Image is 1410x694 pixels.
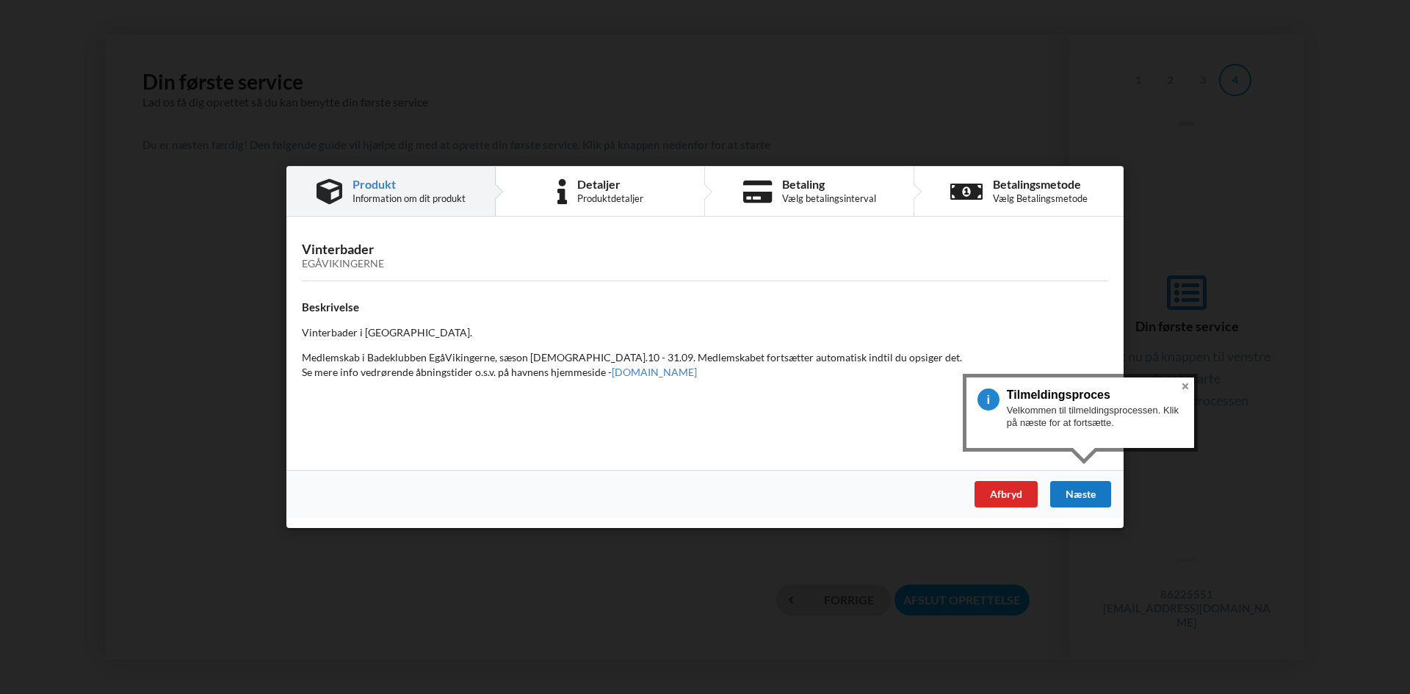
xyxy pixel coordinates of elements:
[612,366,697,378] a: [DOMAIN_NAME]
[977,388,1007,411] span: 1
[352,178,466,190] div: Produkt
[302,325,1108,340] p: Vinterbader i [GEOGRAPHIC_DATA].
[302,241,1108,270] h3: Vinterbader
[302,258,1108,270] div: Egåvikingerne
[302,350,1108,380] p: Medlemskab i Badeklubben EgåVikingerne, sæson [DEMOGRAPHIC_DATA].10 - 31.09. Medlemskabet fortsæt...
[1176,377,1194,395] button: Close
[577,178,643,190] div: Detaljer
[975,481,1038,507] div: Afbryd
[782,178,876,190] div: Betaling
[352,192,466,204] div: Information om dit produkt
[993,178,1088,190] div: Betalingsmetode
[1050,481,1111,507] div: Næste
[1007,398,1183,429] div: Velkommen til tilmeldingsprocessen. Klik på næste for at fortsætte.
[302,301,1108,315] h4: Beskrivelse
[782,192,876,204] div: Vælg betalingsinterval
[993,192,1088,204] div: Vælg Betalingsmetode
[577,192,643,204] div: Produktdetaljer
[1007,388,1172,402] h3: Tilmeldingsproces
